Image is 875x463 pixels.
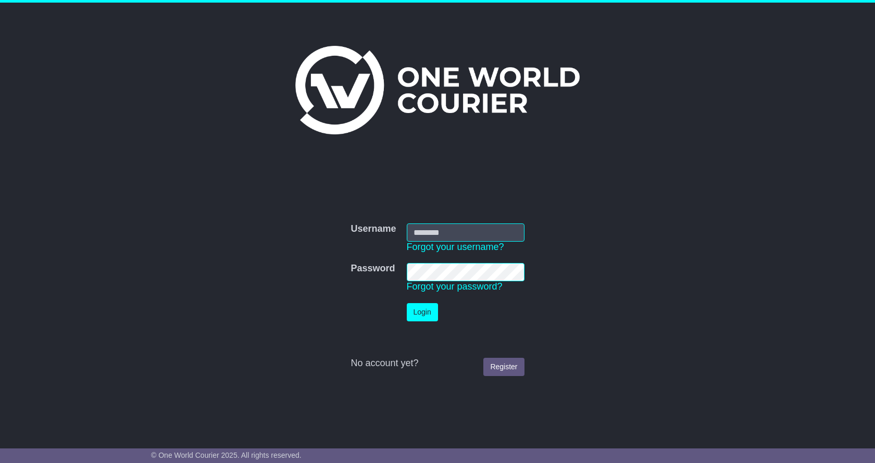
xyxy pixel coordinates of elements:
a: Forgot your username? [407,242,504,252]
span: © One World Courier 2025. All rights reserved. [151,451,302,459]
button: Login [407,303,438,321]
label: Username [351,223,396,235]
img: One World [295,46,580,134]
label: Password [351,263,395,274]
a: Forgot your password? [407,281,503,292]
div: No account yet? [351,358,524,369]
a: Register [483,358,524,376]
